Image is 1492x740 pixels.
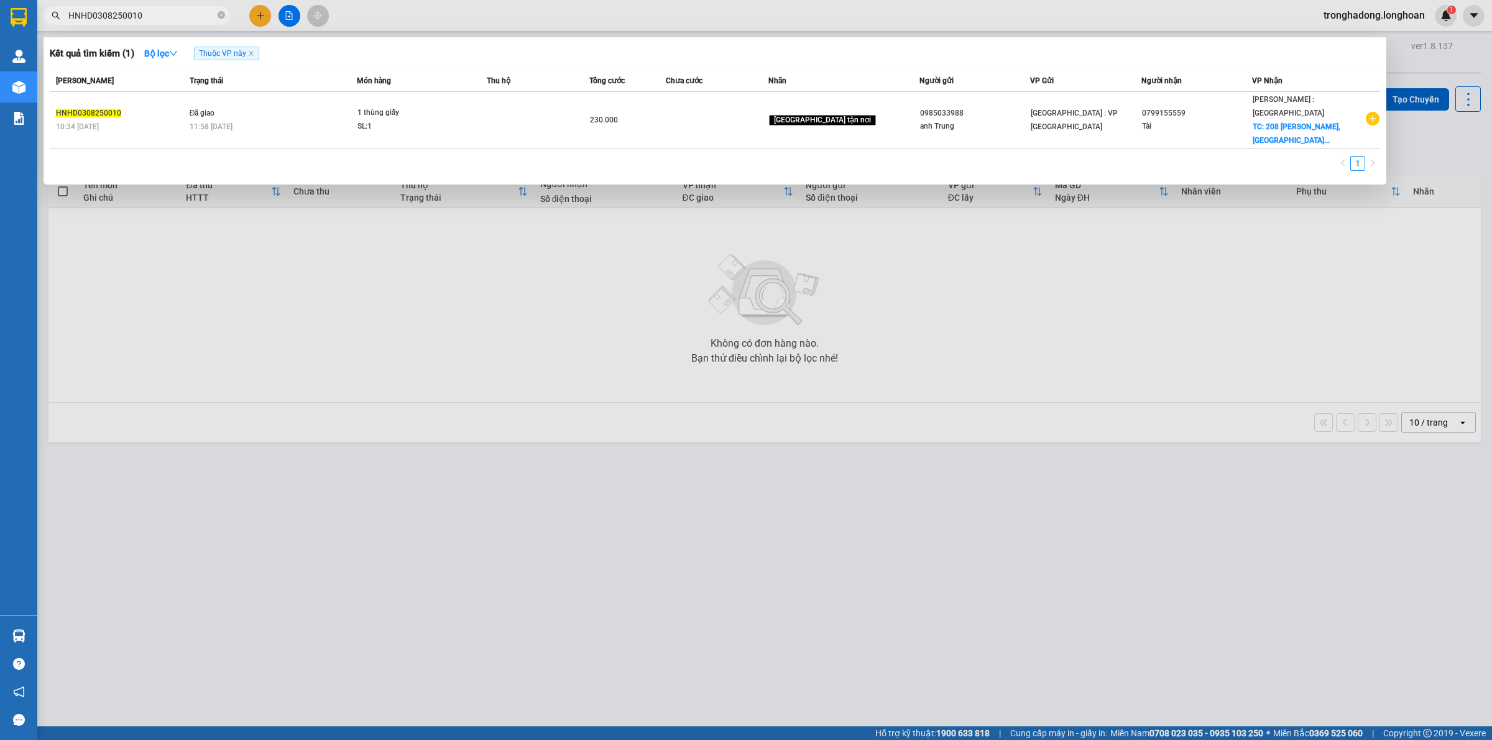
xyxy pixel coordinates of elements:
[68,9,215,22] input: Tìm tên, số ĐT hoặc mã đơn
[56,109,121,117] span: HNHD0308250010
[12,629,25,642] img: warehouse-icon
[1142,107,1251,120] div: 0799155559
[1365,156,1380,171] li: Next Page
[357,120,451,134] div: SL: 1
[1335,156,1350,171] button: left
[357,76,391,85] span: Món hàng
[248,50,254,57] span: close
[169,49,178,58] span: down
[1031,109,1118,131] span: [GEOGRAPHIC_DATA] : VP [GEOGRAPHIC_DATA]
[1365,156,1380,171] button: right
[190,122,233,131] span: 11:58 [DATE]
[11,8,27,27] img: logo-vxr
[1253,122,1340,145] span: TC: 208 [PERSON_NAME], [GEOGRAPHIC_DATA]...
[134,43,188,63] button: Bộ lọcdown
[56,122,99,131] span: 10:34 [DATE]
[769,115,876,126] span: [GEOGRAPHIC_DATA] tận nơi
[1030,76,1054,85] span: VP Gửi
[190,76,223,85] span: Trạng thái
[56,76,114,85] span: [PERSON_NAME]
[218,11,225,19] span: close-circle
[589,76,625,85] span: Tổng cước
[920,107,1029,120] div: 0985033988
[52,11,60,20] span: search
[194,47,259,60] span: Thuộc VP này
[1350,156,1365,171] li: 1
[1253,95,1324,117] span: [PERSON_NAME] : [GEOGRAPHIC_DATA]
[12,50,25,63] img: warehouse-icon
[1339,159,1347,167] span: left
[920,120,1029,133] div: anh Trung
[12,81,25,94] img: warehouse-icon
[1351,157,1365,170] a: 1
[50,47,134,60] h3: Kết quả tìm kiếm ( 1 )
[666,76,702,85] span: Chưa cước
[1141,76,1182,85] span: Người nhận
[1366,112,1379,126] span: plus-circle
[190,109,215,117] span: Đã giao
[13,658,25,670] span: question-circle
[919,76,954,85] span: Người gửi
[1335,156,1350,171] li: Previous Page
[768,76,786,85] span: Nhãn
[218,10,225,22] span: close-circle
[357,106,451,120] div: 1 thùng giấy
[144,48,178,58] strong: Bộ lọc
[13,714,25,726] span: message
[590,116,618,124] span: 230.000
[1369,159,1376,167] span: right
[12,112,25,125] img: solution-icon
[487,76,510,85] span: Thu hộ
[1252,76,1282,85] span: VP Nhận
[13,686,25,698] span: notification
[1142,120,1251,133] div: Tài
